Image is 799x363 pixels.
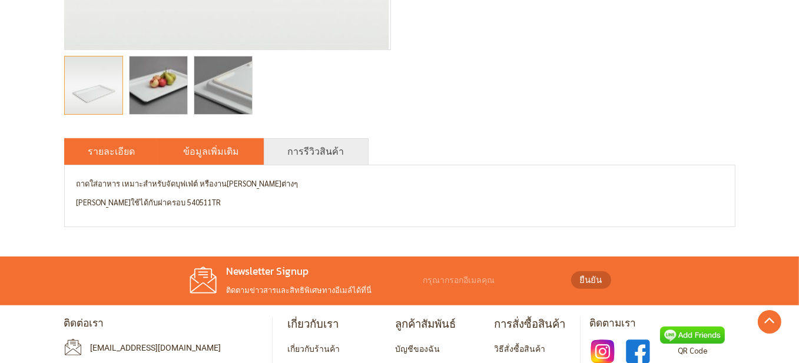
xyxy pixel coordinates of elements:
[494,317,565,331] h4: การสั่งซื้อสินค้า
[288,144,344,158] a: การรีวิวสินค้า
[77,177,723,190] p: ถาดใส่อาหาร เหมาะสำหรับจัดบุฟเฟ่ต์ หรืองาน[PERSON_NAME]ต่างๆ
[64,317,263,330] h4: ติดต่อเรา
[180,56,266,114] img: food tray, food serving tray, bakery tray, melamine tray, ถาดใส่อาหาร, ถาดสี่เหลี่ยม, ถาดเสริฟอาห...
[395,343,440,354] a: บัญชีของฉัน
[91,343,221,352] a: [EMAIL_ADDRESS][DOMAIN_NAME]
[660,344,725,357] p: QR Code
[589,317,735,330] h4: ติดตามเรา
[395,317,476,331] h4: ลูกค้าสัมพันธ์
[129,50,194,121] div: food tray, food serving tray, bakery tray, melamine tray, ถาดใส่อาหาร, ถาดสี่เหลี่ยม, ถาดเสริฟอาห...
[571,271,611,289] button: ยืนยัน
[188,284,418,297] p: ติดตามข่าวสารและสิทธิพิเศษทางอีเมล์ได้ที่นี่
[184,144,240,158] a: ข้อมูลเพิ่มเติม
[194,50,253,121] div: food tray, food serving tray, bakery tray, melamine tray, ถาดใส่อาหาร, ถาดสี่เหลี่ยม, ถาดเสริฟอาห...
[64,50,129,121] div: food tray, food serving tray, bakery tray, melamine tray, ถาดใส่อาหาร, ถาดสี่เหลี่ยม, ถาดเสริฟอาห...
[77,196,723,209] p: [PERSON_NAME]ใช้ได้กับฝาครอบ 540511TR
[287,343,340,354] a: เกี่ยวกับร้านค้า
[88,144,135,158] a: รายละเอียด
[494,343,545,354] a: วิธีสั่งซื้อสินค้า
[758,310,781,334] a: Go to Top
[188,265,418,278] h4: Newsletter Signup
[287,317,377,331] h4: เกี่ยวกับเรา
[115,56,201,114] img: food tray, food serving tray, bakery tray, melamine tray, ถาดใส่อาหาร, ถาดสี่เหลี่ยม, ถาดเสริฟอาห...
[580,273,602,287] span: ยืนยัน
